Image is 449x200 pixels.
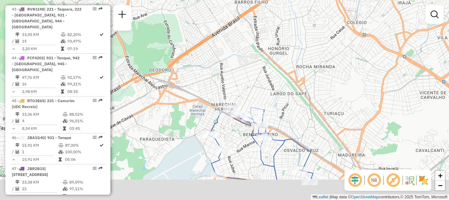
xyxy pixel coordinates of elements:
[67,31,99,38] td: 82,20%
[347,172,363,188] span: Ocultar deslocamento
[12,98,75,109] span: 45 -
[67,45,99,52] td: 07:19
[99,135,103,139] em: Rota exportada
[69,186,102,192] td: 97,11%
[59,157,62,161] i: Tempo total em rota
[99,7,103,11] em: Rota exportada
[435,171,445,181] a: Zoom in
[12,156,15,163] td: =
[313,195,328,199] a: Leaflet
[65,142,99,149] td: 87,30%
[27,55,44,60] span: FCF4202
[99,166,103,170] em: Rota exportada
[67,81,99,87] td: 99,21%
[63,127,66,130] i: Tempo total em rota
[69,125,102,132] td: 03:45
[65,156,99,163] td: 05:06
[12,88,15,95] td: =
[69,193,102,200] td: 08:21
[65,149,99,155] td: 100,00%
[67,88,99,95] td: 08:35
[351,195,379,199] a: OpenStreetMap
[12,81,15,87] td: /
[12,135,71,140] span: 46 -
[329,195,330,199] span: |
[22,186,62,192] td: 22
[22,111,62,118] td: 33,36 KM
[22,125,62,132] td: 8,34 KM
[69,118,102,124] td: 96,01%
[15,112,19,116] i: Distância Total
[61,33,66,37] i: % de utilização do peso
[15,150,19,154] i: Total de Atividades
[12,7,82,29] span: 43 -
[63,187,68,191] i: % de utilização da cubagem
[61,75,66,79] i: % de utilização do peso
[93,99,97,102] em: Opções
[15,39,19,43] i: Total de Atividades
[438,181,442,189] span: −
[100,143,104,147] i: Rota otimizada
[428,8,441,21] a: Exibir filtros
[12,186,15,192] td: /
[12,118,15,124] td: /
[12,98,75,109] span: | 231 - Camorim (UDC Recreio)
[69,179,102,186] td: 89,59%
[15,75,19,79] i: Distância Total
[435,181,445,190] a: Zoom out
[93,166,97,170] em: Opções
[61,39,66,43] i: % de utilização da cubagem
[12,38,15,44] td: /
[385,172,401,188] span: Exibir rótulo
[22,118,62,124] td: 4
[22,81,60,87] td: 16
[22,74,60,81] td: 47,76 KM
[22,31,60,38] td: 33,05 KM
[63,119,68,123] i: % de utilização da cubagem
[22,38,60,44] td: 15
[311,194,449,200] div: Map data © contributors,© 2025 TomTom, Microsoft
[12,149,15,155] td: /
[404,175,415,186] img: Fluxo de ruas
[93,135,97,139] em: Opções
[418,175,429,186] img: Exibir/Ocultar setores
[61,82,66,86] i: % de utilização da cubagem
[22,142,58,149] td: 15,91 KM
[22,45,60,52] td: 2,20 KM
[22,179,62,186] td: 33,38 KM
[15,119,19,123] i: Total de Atividades
[22,88,60,95] td: 2,98 KM
[15,187,19,191] i: Total de Atividades
[63,194,66,198] i: Tempo total em rota
[438,171,442,180] span: +
[12,7,82,29] span: | 221 - Taquara, 222 - [GEOGRAPHIC_DATA], 931 - [GEOGRAPHIC_DATA], 944 - [GEOGRAPHIC_DATA]
[12,55,80,72] span: 44 -
[99,99,103,102] em: Rota exportada
[12,55,80,72] span: | 931 - Tanque, 942 - [GEOGRAPHIC_DATA], 945 - [GEOGRAPHIC_DATA]
[22,149,58,155] td: 1
[12,166,48,177] span: | [STREET_ADDRESS]
[67,74,99,81] td: 92,17%
[63,112,68,116] i: % de utilização do peso
[12,45,15,52] td: =
[27,7,44,12] span: RVN1I48
[93,56,97,60] em: Opções
[59,143,63,147] i: % de utilização do peso
[100,33,104,37] i: Rota otimizada
[59,150,63,154] i: % de utilização da cubagem
[63,180,68,184] i: % de utilização do peso
[116,8,129,23] a: Nova sessão e pesquisa
[15,143,19,147] i: Distância Total
[15,33,19,37] i: Distância Total
[61,47,64,51] i: Tempo total em rota
[12,166,48,177] span: 47 -
[12,125,15,132] td: =
[12,193,15,200] td: =
[67,38,99,44] td: 93,47%
[22,156,58,163] td: 15,91 KM
[15,180,19,184] i: Distância Total
[15,82,19,86] i: Total de Atividades
[27,135,45,140] span: JBA1G40
[61,90,64,94] i: Tempo total em rota
[99,56,103,60] em: Rota exportada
